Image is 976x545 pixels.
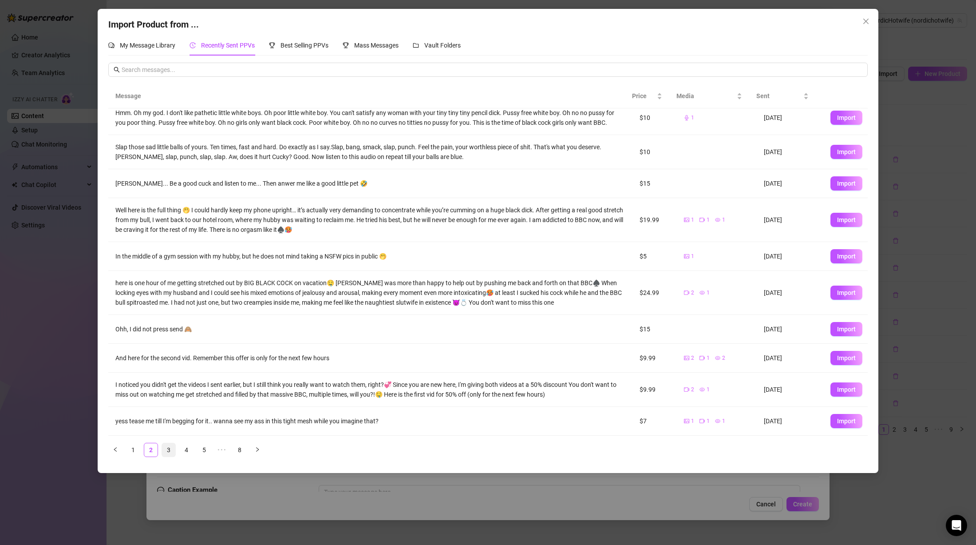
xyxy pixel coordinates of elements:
[837,354,856,362] span: Import
[684,387,689,392] span: video-camera
[632,315,677,344] td: $15
[830,249,862,263] button: Import
[837,216,856,223] span: Import
[715,217,720,223] span: eye
[632,135,677,169] td: $10
[707,354,710,362] span: 1
[859,14,873,28] button: Close
[343,42,349,48] span: trophy
[115,205,625,235] div: Well here is the full thing 🤭 I could hardly keep my phone upright… it’s actually very demanding ...
[757,315,823,344] td: [DATE]
[837,148,856,155] span: Import
[632,198,677,242] td: $19.99
[757,271,823,315] td: [DATE]
[115,416,625,426] div: yess tease me till I'm begging for it.. wanna see my ass in this tight mesh while you imagine that?
[115,278,625,307] div: here is one hour of me getting stretched out by BIG BLACK COCK on vacation🤤 [PERSON_NAME] was mor...
[699,290,705,295] span: eye
[722,417,725,426] span: 1
[757,407,823,436] td: [DATE]
[198,443,211,457] a: 5
[691,216,694,224] span: 1
[830,111,862,125] button: Import
[108,443,122,457] button: left
[722,216,725,224] span: 1
[281,42,328,49] span: Best Selling PPVs
[115,251,625,261] div: In the middle of a gym session with my hubby, but he does not mind taking a NSFW pics in public 🤭
[115,142,625,162] div: Slap those sad little balls of yours. Ten times, fast and hard. Do exactly as I say.Slap, bang, s...
[632,242,677,271] td: $5
[113,447,118,452] span: left
[757,101,823,135] td: [DATE]
[830,322,862,336] button: Import
[715,418,720,424] span: eye
[691,252,694,261] span: 1
[684,254,689,259] span: picture
[757,344,823,373] td: [DATE]
[197,443,211,457] li: 5
[862,18,869,25] span: close
[413,42,419,48] span: folder
[115,324,625,334] div: Ohh, I did not press send 🙈
[691,289,694,297] span: 2
[699,217,705,223] span: video-camera
[757,242,823,271] td: [DATE]
[757,198,823,242] td: [DATE]
[122,65,862,75] input: Search messages...
[632,271,677,315] td: $24.99
[859,18,873,25] span: Close
[691,114,694,122] span: 1
[269,42,275,48] span: trophy
[684,115,689,120] span: audio
[684,418,689,424] span: picture
[114,67,120,73] span: search
[144,443,158,457] a: 2
[115,380,625,399] div: I noticed you didn't get the videos I sent earlier, but I still think you really want to watch th...
[255,447,260,452] span: right
[699,355,705,361] span: video-camera
[837,253,856,260] span: Import
[250,443,265,457] button: right
[684,217,689,223] span: picture
[108,19,199,30] span: Import Product from ...
[699,418,705,424] span: video-camera
[707,216,710,224] span: 1
[707,386,710,394] span: 1
[108,42,115,48] span: comment
[632,91,655,101] span: Price
[115,179,625,188] div: [PERSON_NAME]... Be a good cuck and listen to me... Then anwer me like a good little pet 🤣
[830,382,862,397] button: Import
[233,443,246,457] a: 8
[715,355,720,361] span: eye
[190,42,196,48] span: history
[632,101,677,135] td: $10
[757,169,823,198] td: [DATE]
[115,353,625,363] div: And here for the second vid. Remember this offer is only for the next few hours
[707,417,710,426] span: 1
[126,443,140,457] li: 1
[707,289,710,297] span: 1
[669,84,749,108] th: Media
[837,418,856,425] span: Import
[115,108,625,127] div: Hmm. Oh my god. I don't like pathetic little white boys. Oh poor little white boy. You can't sati...
[837,326,856,333] span: Import
[830,213,862,227] button: Import
[722,354,725,362] span: 2
[354,42,399,49] span: Mass Messages
[180,443,193,457] a: 4
[837,114,856,121] span: Import
[215,443,229,457] span: •••
[691,354,694,362] span: 2
[632,344,677,373] td: $9.99
[215,443,229,457] li: Next 5 Pages
[749,84,816,108] th: Sent
[632,373,677,407] td: $9.99
[946,515,967,536] div: Open Intercom Messenger
[233,443,247,457] li: 8
[830,414,862,428] button: Import
[684,355,689,361] span: picture
[691,417,694,426] span: 1
[201,42,255,49] span: Recently Sent PPVs
[684,290,689,295] span: video-camera
[120,42,175,49] span: My Message Library
[837,289,856,296] span: Import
